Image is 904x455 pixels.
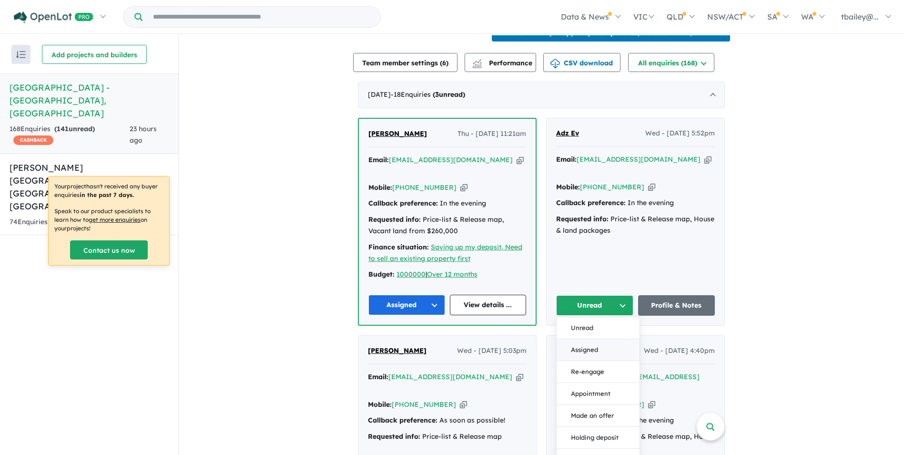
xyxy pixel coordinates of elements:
span: [PERSON_NAME] [368,346,427,355]
button: Copy [460,400,467,410]
a: [PHONE_NUMBER] [392,400,456,409]
span: Performance [474,59,532,67]
p: Speak to our product specialists to learn how to on your projects ! [54,207,163,233]
button: Copy [704,155,711,165]
span: CASHBACK [13,135,53,145]
div: In the evening [556,197,715,209]
strong: Email: [368,155,389,164]
button: Assigned [368,295,445,315]
strong: Finance situation: [368,243,429,251]
button: Unread [556,295,633,316]
a: [EMAIL_ADDRESS][DOMAIN_NAME] [388,372,512,381]
span: 3 [435,90,439,99]
h5: [PERSON_NAME][GEOGRAPHIC_DATA] - [GEOGRAPHIC_DATA] , [GEOGRAPHIC_DATA] [10,161,169,213]
button: Made an offer [557,405,640,427]
div: Price-list & Release map, House & land packages [556,214,715,237]
img: download icon [550,59,560,69]
button: CSV download [543,53,620,72]
button: Copy [517,155,524,165]
strong: Email: [368,372,388,381]
a: Contact us now [70,240,148,259]
strong: Mobile: [368,183,392,192]
p: Your project hasn't received any buyer enquiries [54,182,163,199]
a: Over 12 months [427,270,477,279]
strong: Requested info: [368,432,420,441]
span: - 18 Enquir ies [391,90,465,99]
div: Price-list & Release map [368,431,527,443]
img: bar-chart.svg [472,62,482,68]
span: tbailey@... [841,12,879,21]
div: | [368,269,526,280]
img: line-chart.svg [473,59,481,64]
span: Adz Ev [556,129,579,137]
a: Adz Ev [556,128,579,139]
button: Copy [648,182,655,192]
strong: ( unread) [54,124,95,133]
strong: Mobile: [556,183,580,191]
span: [PERSON_NAME] [368,129,427,138]
button: Copy [516,372,523,382]
a: [EMAIL_ADDRESS][DOMAIN_NAME] [577,155,701,164]
a: [PERSON_NAME] [368,128,427,140]
span: Thu - [DATE] 11:21am [457,128,526,140]
strong: Callback preference: [556,198,626,207]
div: In the evening [368,198,526,209]
u: get more enquiries [89,216,141,223]
h5: [GEOGRAPHIC_DATA] - [GEOGRAPHIC_DATA] , [GEOGRAPHIC_DATA] [10,81,169,120]
div: 168 Enquir ies [10,124,130,146]
button: Holding deposit [557,427,640,449]
button: Appointment [557,383,640,405]
a: Profile & Notes [638,295,715,316]
div: [DATE] [358,82,725,108]
span: Wed - [DATE] 5:52pm [645,128,715,139]
a: [PERSON_NAME] [368,345,427,357]
a: Saving up my deposit, Need to sell an existing property first [368,243,522,263]
button: Copy [460,183,467,193]
span: 23 hours ago [130,124,157,145]
img: sort.svg [16,51,26,58]
span: 141 [57,124,69,133]
span: Wed - [DATE] 4:40pm [644,345,715,357]
a: 1000000 [396,270,426,279]
span: 6 [442,59,446,67]
b: in the past 7 days. [80,191,134,198]
a: View details ... [450,295,527,315]
a: [EMAIL_ADDRESS][DOMAIN_NAME] [389,155,513,164]
button: Re-engage [557,361,640,383]
div: As soon as possible! [368,415,527,426]
strong: Email: [556,155,577,164]
strong: Requested info: [556,215,609,223]
img: Openlot PRO Logo White [14,11,93,23]
button: Assigned [557,339,640,361]
strong: Budget: [368,270,395,279]
button: Performance [465,53,536,72]
span: Wed - [DATE] 5:03pm [457,345,527,357]
strong: Callback preference: [368,199,438,207]
div: Price-list & Release map, Vacant land from $260,000 [368,214,526,237]
input: Try estate name, suburb, builder or developer [144,7,378,27]
button: All enquiries (168) [628,53,714,72]
button: Team member settings (6) [353,53,457,72]
a: [PHONE_NUMBER] [392,183,457,192]
strong: ( unread) [433,90,465,99]
button: Copy [648,400,655,410]
button: Add projects and builders [42,45,147,64]
a: [PHONE_NUMBER] [580,183,644,191]
strong: Requested info: [368,215,421,224]
div: 74 Enquir ies [10,217,134,228]
strong: Mobile: [368,400,392,409]
button: Unread [557,317,640,339]
strong: Callback preference: [368,416,437,424]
